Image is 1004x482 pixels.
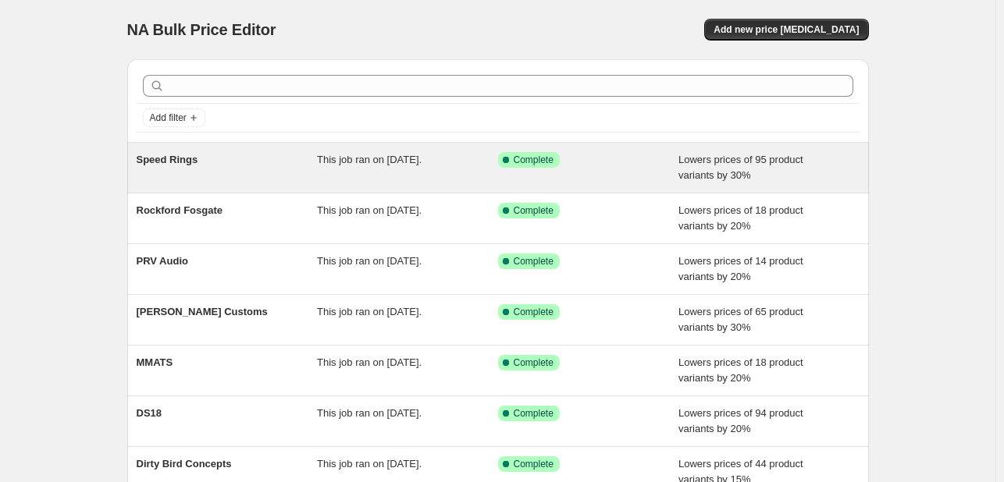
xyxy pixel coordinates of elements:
[678,154,803,181] span: Lowers prices of 95 product variants by 30%
[317,154,422,165] span: This job ran on [DATE].
[317,407,422,419] span: This job ran on [DATE].
[514,356,554,369] span: Complete
[704,19,868,41] button: Add new price [MEDICAL_DATA]
[137,407,162,419] span: DS18
[514,154,554,166] span: Complete
[317,255,422,267] span: This job ran on [DATE].
[143,108,205,127] button: Add filter
[678,255,803,282] span: Lowers prices of 14 product variants by 20%
[514,204,554,217] span: Complete
[678,204,803,232] span: Lowers prices of 18 product variants by 20%
[514,306,554,318] span: Complete
[678,407,803,434] span: Lowers prices of 94 product variants by 20%
[317,306,422,317] span: This job ran on [DATE].
[137,458,232,470] span: Dirty Bird Concepts
[514,458,554,470] span: Complete
[514,407,554,420] span: Complete
[317,204,422,216] span: This job ran on [DATE].
[137,255,188,267] span: PRV Audio
[317,356,422,368] span: This job ran on [DATE].
[514,255,554,268] span: Complete
[137,204,223,216] span: Rockford Fosgate
[150,112,187,124] span: Add filter
[127,21,276,38] span: NA Bulk Price Editor
[137,356,173,368] span: MMATS
[714,23,859,36] span: Add new price [MEDICAL_DATA]
[137,306,268,317] span: [PERSON_NAME] Customs
[678,306,803,333] span: Lowers prices of 65 product variants by 30%
[137,154,198,165] span: Speed Rings
[678,356,803,384] span: Lowers prices of 18 product variants by 20%
[317,458,422,470] span: This job ran on [DATE].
